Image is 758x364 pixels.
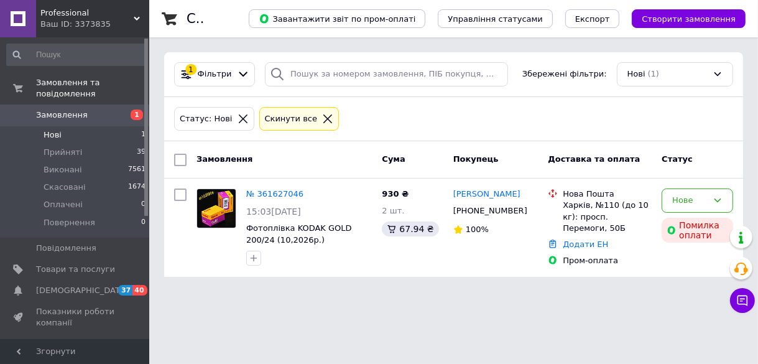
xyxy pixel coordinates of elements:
span: 40 [132,285,147,296]
a: Фотоплівка KODAK GOLD 200/24 (10,2026р.) [246,223,352,245]
span: Оплачені [44,199,83,210]
a: Додати ЕН [563,240,608,249]
span: 0 [141,217,146,228]
span: Збережені фільтри: [522,68,607,80]
span: 100% [466,225,489,234]
span: Замовлення [196,154,252,164]
a: Фото товару [196,189,236,228]
span: Покупець [453,154,499,164]
a: Створити замовлення [619,14,746,23]
span: Нові [627,68,645,80]
div: 67.94 ₴ [382,222,438,236]
div: Харків, №110 (до 10 кг): просп. Перемоги, 50Б [563,200,652,234]
span: Повідомлення [36,243,96,254]
a: [PERSON_NAME] [453,189,520,200]
span: Скасовані [44,182,86,193]
div: Нове [672,194,708,207]
span: Завантажити звіт по пром-оплаті [259,13,415,24]
span: Статус [662,154,693,164]
div: Нова Пошта [563,189,652,200]
span: Фільтри [198,68,232,80]
span: [DEMOGRAPHIC_DATA] [36,285,128,296]
span: Нові [44,129,62,141]
span: Експорт [575,14,610,24]
input: Пошук [6,44,147,66]
img: Фото товару [197,189,236,228]
span: Повернення [44,217,95,228]
div: Пром-оплата [563,255,652,266]
span: 0 [141,199,146,210]
div: Статус: Нові [177,113,235,126]
span: Прийняті [44,147,82,158]
div: [PHONE_NUMBER] [451,203,529,219]
span: 1 [131,110,143,120]
span: 1 [141,129,146,141]
button: Управління статусами [438,9,553,28]
span: Управління статусами [448,14,543,24]
span: 7561 [128,164,146,175]
input: Пошук за номером замовлення, ПІБ покупця, номером телефону, Email, номером накладної [265,62,508,86]
span: 1674 [128,182,146,193]
span: Виконані [44,164,82,175]
button: Експорт [565,9,620,28]
span: Доставка та оплата [548,154,640,164]
span: 39 [137,147,146,158]
span: 2 шт. [382,206,404,215]
span: Замовлення та повідомлення [36,77,149,100]
div: Помилка оплати [662,218,733,243]
span: 37 [118,285,132,296]
span: Professional [40,7,134,19]
div: Cкинути все [262,113,320,126]
span: Показники роботи компанії [36,306,115,329]
span: Створити замовлення [642,14,736,24]
div: 1 [185,64,196,75]
span: 930 ₴ [382,189,409,198]
a: № 361627046 [246,189,303,198]
span: Замовлення [36,110,88,121]
span: 15:03[DATE] [246,207,301,217]
span: Cума [382,154,405,164]
h1: Список замовлень [187,11,313,26]
span: (1) [648,69,659,78]
div: Ваш ID: 3373835 [40,19,149,30]
span: Товари та послуги [36,264,115,275]
button: Завантажити звіт по пром-оплаті [249,9,425,28]
button: Чат з покупцем [730,288,755,313]
button: Створити замовлення [632,9,746,28]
